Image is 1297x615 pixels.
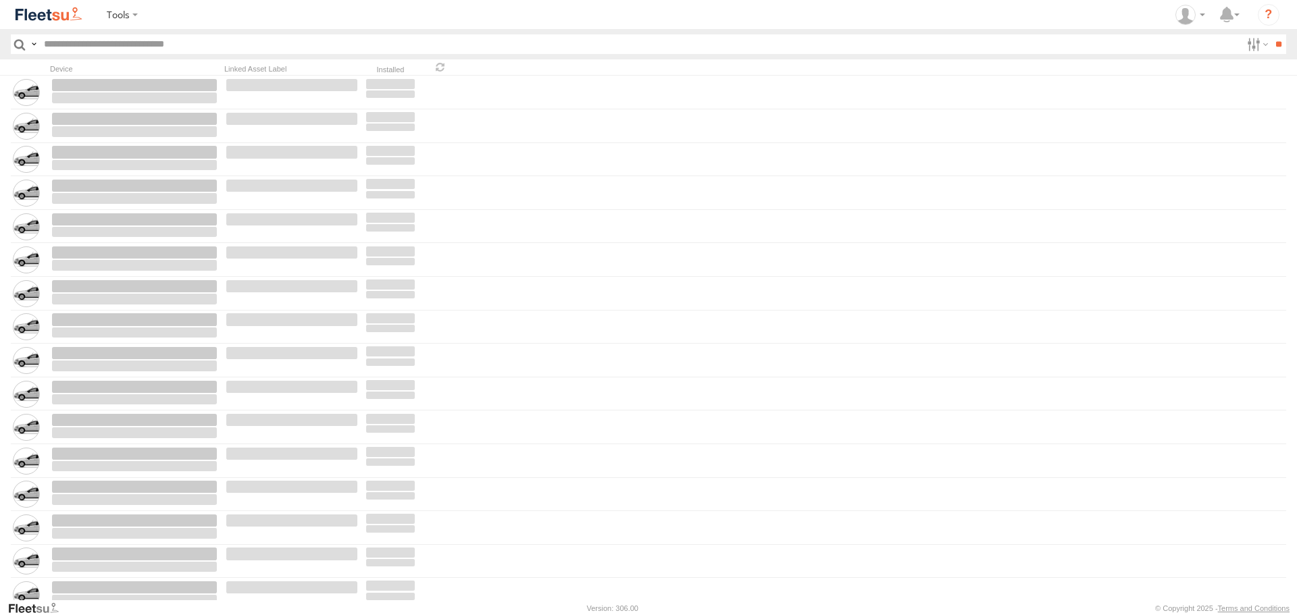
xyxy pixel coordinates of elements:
div: Device [50,64,219,74]
a: Visit our Website [7,601,70,615]
div: Linked Asset Label [224,64,359,74]
div: Shane Boyle [1171,5,1210,25]
label: Search Filter Options [1242,34,1271,54]
label: Search Query [28,34,39,54]
div: Installed [365,67,416,74]
div: Version: 306.00 [587,604,638,612]
img: fleetsu-logo-horizontal.svg [14,5,84,24]
i: ? [1258,4,1279,26]
div: © Copyright 2025 - [1155,604,1290,612]
span: Refresh [432,61,449,74]
a: Terms and Conditions [1218,604,1290,612]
